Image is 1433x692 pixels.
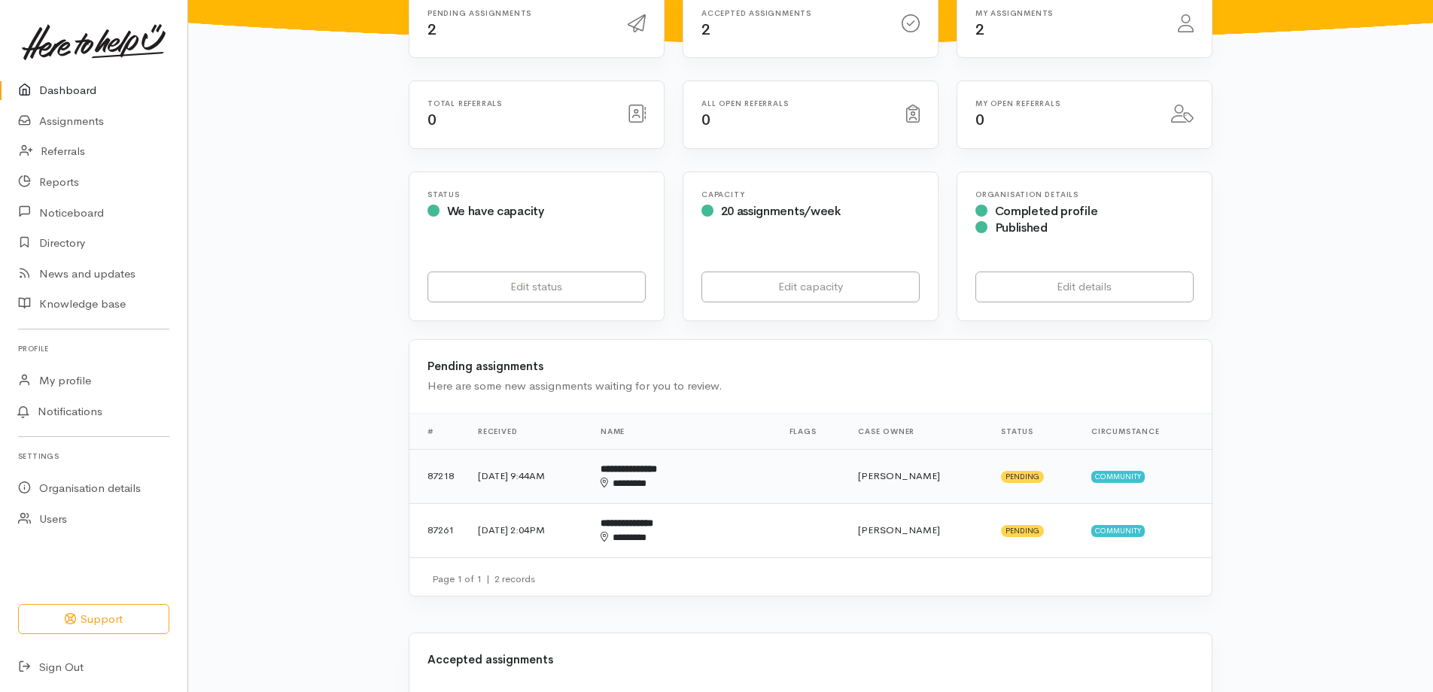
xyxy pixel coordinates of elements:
[447,203,544,219] span: We have capacity
[1079,413,1212,449] th: Circumstance
[701,99,888,108] h6: All open referrals
[777,413,847,449] th: Flags
[409,413,466,449] th: #
[1091,525,1145,537] span: Community
[701,9,884,17] h6: Accepted assignments
[427,652,553,666] b: Accepted assignments
[701,111,710,129] span: 0
[466,413,589,449] th: Received
[846,503,989,557] td: [PERSON_NAME]
[1001,471,1044,483] span: Pending
[589,413,777,449] th: Name
[1091,471,1145,483] span: Community
[846,449,989,503] td: [PERSON_NAME]
[427,378,1194,395] div: Here are some new assignments waiting for you to review.
[18,338,169,359] h6: Profile
[466,449,589,503] td: [DATE] 9:44AM
[995,203,1098,219] span: Completed profile
[701,190,920,199] h6: Capacity
[721,203,841,219] span: 20 assignments/week
[427,20,437,39] span: 2
[486,572,490,585] span: |
[466,503,589,557] td: [DATE] 2:04PM
[975,111,984,129] span: 0
[427,190,646,199] h6: Status
[846,413,989,449] th: Case Owner
[995,220,1048,235] span: Published
[427,9,610,17] h6: Pending assignments
[975,99,1153,108] h6: My open referrals
[975,9,1160,17] h6: My assignments
[432,572,535,585] small: Page 1 of 1 2 records
[409,449,466,503] td: 87218
[975,190,1194,199] h6: Organisation Details
[427,359,543,373] b: Pending assignments
[989,413,1079,449] th: Status
[18,604,169,635] button: Support
[701,272,920,302] a: Edit capacity
[427,99,610,108] h6: Total referrals
[427,111,437,129] span: 0
[409,503,466,557] td: 87261
[975,20,984,39] span: 2
[427,272,646,302] a: Edit status
[18,446,169,466] h6: Settings
[975,272,1194,302] a: Edit details
[1001,525,1044,537] span: Pending
[701,20,710,39] span: 2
